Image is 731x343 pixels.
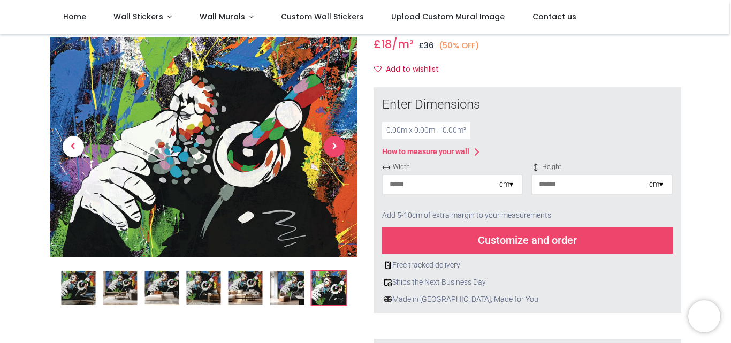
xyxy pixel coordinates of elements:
[270,271,304,305] img: WS-73058-06
[50,70,96,224] a: Previous
[103,271,137,305] img: WS-73058-02
[382,96,673,114] div: Enter Dimensions
[382,277,673,288] div: Ships the Next Business Day
[382,122,470,139] div: 0.00 m x 0.00 m = 0.00 m²
[499,179,513,190] div: cm ▾
[382,147,469,157] div: How to measure your wall
[649,179,663,190] div: cm ▾
[50,37,358,256] img: WS-73058-07
[532,11,576,22] span: Contact us
[424,40,434,51] span: 36
[381,36,392,52] span: 18
[144,271,179,305] img: WS-73058-03
[392,36,414,52] span: /m²
[391,11,505,22] span: Upload Custom Mural Image
[63,11,86,22] span: Home
[186,271,220,305] img: WS-73058-04
[382,163,523,172] span: Width
[324,136,345,157] span: Next
[311,271,346,305] img: WS-73058-07
[228,271,262,305] img: WS-73058-05
[113,11,163,22] span: Wall Stickers
[200,11,245,22] span: Wall Murals
[382,227,673,254] div: Customize and order
[439,40,479,51] small: (50% OFF)
[384,295,392,303] img: uk
[418,40,434,51] span: £
[281,11,364,22] span: Custom Wall Stickers
[382,294,673,305] div: Made in [GEOGRAPHIC_DATA], Made for You
[531,163,672,172] span: Height
[374,65,382,73] i: Add to wishlist
[63,136,84,157] span: Previous
[374,60,448,79] button: Add to wishlistAdd to wishlist
[382,260,673,271] div: Free tracked delivery
[374,36,392,52] span: £
[688,300,720,332] iframe: Brevo live chat
[61,271,95,305] img: Graffiti Thinking Monkey 1 Banksy Wall Mural Wallpaper
[311,70,357,224] a: Next
[382,204,673,227] div: Add 5-10cm of extra margin to your measurements.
